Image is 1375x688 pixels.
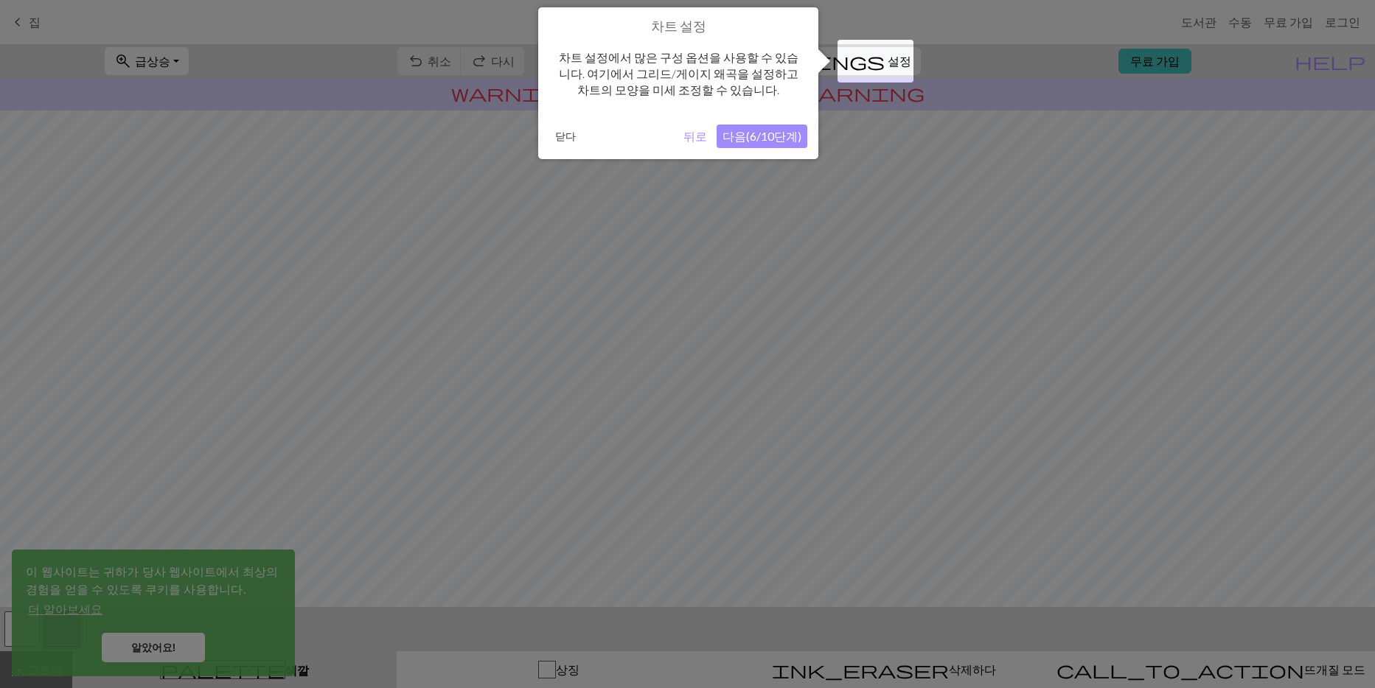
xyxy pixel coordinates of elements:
[717,124,807,148] button: 다음(6/10단계)
[549,18,807,35] h1: 차트 설정
[549,35,807,113] div: 차트 설정에서 많은 구성 옵션을 사용할 수 있습니다. 여기에서 그리드/게이지 왜곡을 설정하고 차트의 모양을 미세 조정할 수 있습니다.
[538,7,818,159] div: 차트 설정
[549,125,582,147] button: 닫다
[678,124,713,148] button: 뒤로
